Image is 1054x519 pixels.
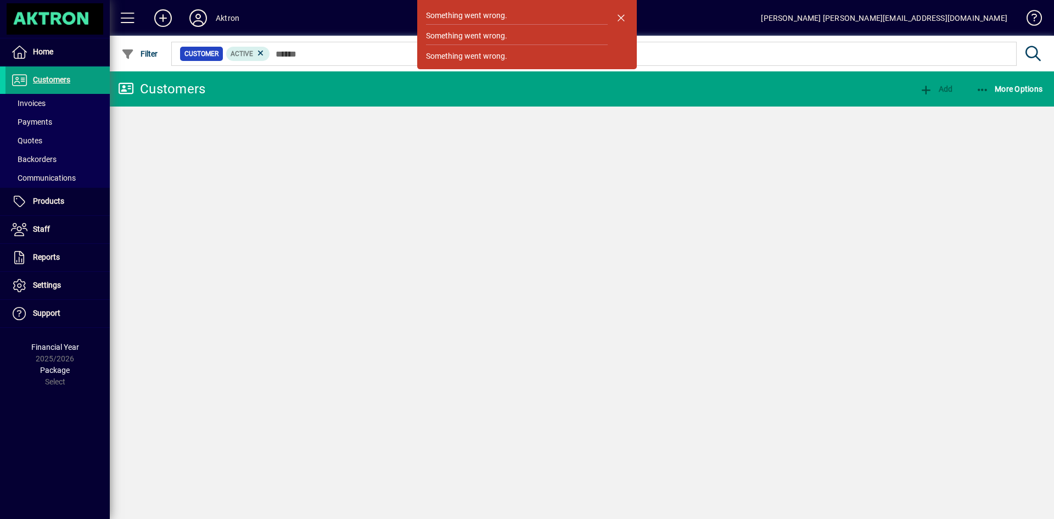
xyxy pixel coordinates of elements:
[33,225,50,233] span: Staff
[181,8,216,28] button: Profile
[5,216,110,243] a: Staff
[33,253,60,261] span: Reports
[31,343,79,351] span: Financial Year
[5,244,110,271] a: Reports
[184,48,218,59] span: Customer
[973,79,1046,99] button: More Options
[1018,2,1040,38] a: Knowledge Base
[118,80,205,98] div: Customers
[5,150,110,169] a: Backorders
[33,47,53,56] span: Home
[11,118,52,126] span: Payments
[5,169,110,187] a: Communications
[33,309,60,317] span: Support
[33,281,61,289] span: Settings
[145,8,181,28] button: Add
[5,188,110,215] a: Products
[226,47,270,61] mat-chip: Activation Status: Active
[119,44,161,64] button: Filter
[11,155,57,164] span: Backorders
[920,85,952,93] span: Add
[33,197,64,205] span: Products
[5,272,110,299] a: Settings
[761,9,1007,27] div: [PERSON_NAME] [PERSON_NAME][EMAIL_ADDRESS][DOMAIN_NAME]
[11,136,42,145] span: Quotes
[40,366,70,375] span: Package
[5,94,110,113] a: Invoices
[5,113,110,131] a: Payments
[5,300,110,327] a: Support
[5,38,110,66] a: Home
[976,85,1043,93] span: More Options
[11,174,76,182] span: Communications
[11,99,46,108] span: Invoices
[917,79,955,99] button: Add
[231,50,253,58] span: Active
[121,49,158,58] span: Filter
[216,9,239,27] div: Aktron
[5,131,110,150] a: Quotes
[33,75,70,84] span: Customers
